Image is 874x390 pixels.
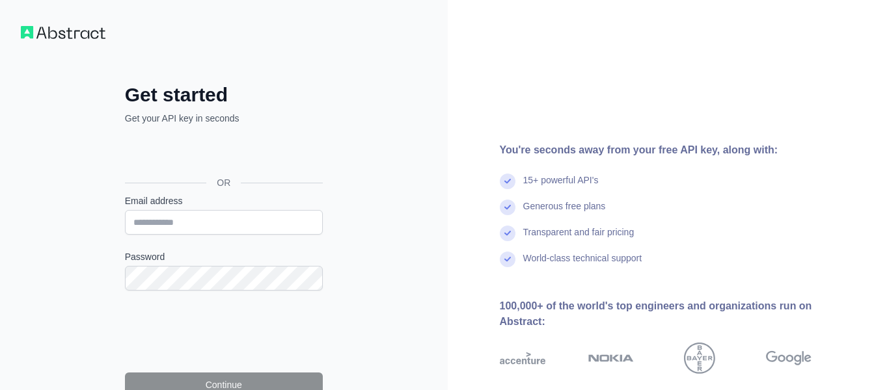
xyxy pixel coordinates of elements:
h2: Get started [125,83,323,107]
div: 100,000+ of the world's top engineers and organizations run on Abstract: [500,298,854,330]
label: Email address [125,194,323,207]
div: Generous free plans [523,200,606,226]
span: OR [206,176,241,189]
img: accenture [500,343,545,374]
img: check mark [500,174,515,189]
label: Password [125,250,323,263]
iframe: Botón de Acceder con Google [118,139,327,168]
div: Transparent and fair pricing [523,226,635,252]
div: World-class technical support [523,252,642,278]
img: check mark [500,226,515,241]
img: nokia [588,343,634,374]
iframe: reCAPTCHA [125,306,323,357]
img: check mark [500,200,515,215]
img: bayer [684,343,715,374]
div: 15+ powerful API's [523,174,599,200]
img: check mark [500,252,515,267]
img: Workflow [21,26,105,39]
div: You're seconds away from your free API key, along with: [500,142,854,158]
img: google [766,343,812,374]
p: Get your API key in seconds [125,112,323,125]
